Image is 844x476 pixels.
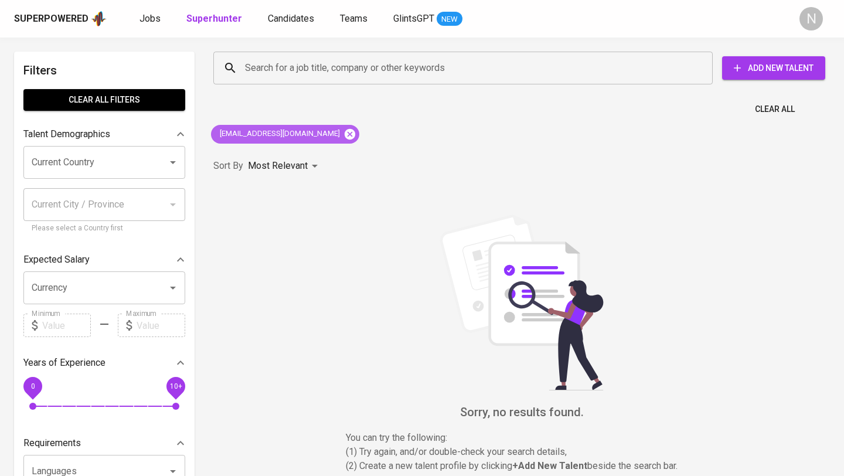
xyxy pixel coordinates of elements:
[23,248,185,271] div: Expected Salary
[32,223,177,234] p: Please select a Country first
[23,89,185,111] button: Clear All filters
[23,436,81,450] p: Requirements
[23,356,105,370] p: Years of Experience
[139,13,161,24] span: Jobs
[213,403,830,421] h6: Sorry, no results found.
[346,431,697,445] p: You can try the following :
[340,13,367,24] span: Teams
[437,13,462,25] span: NEW
[268,12,316,26] a: Candidates
[137,314,185,337] input: Value
[139,12,163,26] a: Jobs
[14,12,89,26] div: Superpowered
[211,128,347,140] span: [EMAIL_ADDRESS][DOMAIN_NAME]
[14,10,107,28] a: Superpoweredapp logo
[42,314,91,337] input: Value
[268,13,314,24] span: Candidates
[91,10,107,28] img: app logo
[23,127,110,141] p: Talent Demographics
[23,123,185,146] div: Talent Demographics
[346,459,697,473] p: (2) Create a new talent profile by clicking beside the search bar.
[186,12,244,26] a: Superhunter
[30,382,35,390] span: 0
[750,98,799,120] button: Clear All
[23,253,90,267] p: Expected Salary
[512,460,587,471] b: + Add New Talent
[23,351,185,375] div: Years of Experience
[340,12,370,26] a: Teams
[434,215,610,390] img: file_searching.svg
[169,382,182,390] span: 10+
[186,13,242,24] b: Superhunter
[799,7,823,30] div: N
[393,13,434,24] span: GlintsGPT
[33,93,176,107] span: Clear All filters
[211,125,359,144] div: [EMAIL_ADDRESS][DOMAIN_NAME]
[248,155,322,177] div: Most Relevant
[346,445,697,459] p: (1) Try again, and/or double-check your search details,
[731,61,816,76] span: Add New Talent
[165,280,181,296] button: Open
[23,61,185,80] h6: Filters
[213,159,243,173] p: Sort By
[165,154,181,171] button: Open
[722,56,825,80] button: Add New Talent
[23,431,185,455] div: Requirements
[248,159,308,173] p: Most Relevant
[393,12,462,26] a: GlintsGPT NEW
[755,102,795,117] span: Clear All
